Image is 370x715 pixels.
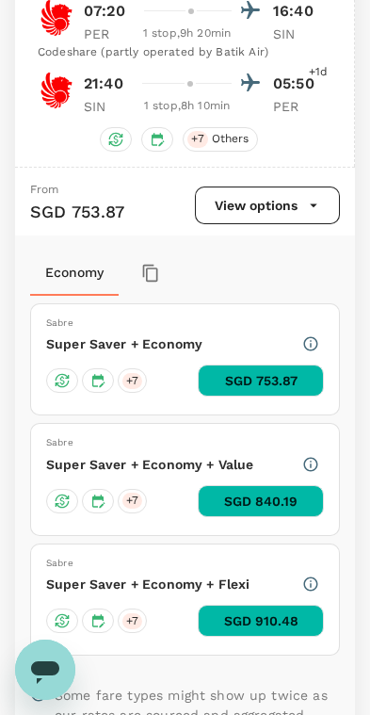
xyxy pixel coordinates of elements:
span: Others [204,131,257,147]
span: Sabre [46,435,73,451]
button: Economy [30,251,119,296]
button: SGD 840.19 [198,485,324,517]
p: Super Saver + Economy + Flexi [46,575,249,593]
button: View options [195,187,340,224]
iframe: Button to launch messaging window [15,640,75,700]
div: +7 [118,489,147,513]
div: Codeshare (partly operated by Batik Air) [38,43,320,62]
span: + 7 [122,493,142,509]
p: SIN [84,97,131,116]
p: 21:40 [84,73,123,95]
div: 1 stop , 8h 10min [142,97,232,116]
span: Sabre [46,316,73,332]
p: Super Saver + Economy + Value [46,455,253,474]
img: OD [38,72,75,109]
button: SGD 753.87 [198,365,324,397]
span: + 7 [122,373,142,389]
p: PER [273,97,320,116]
div: +7 [118,609,147,633]
p: PER [84,24,131,43]
p: Super Saver + Economy [46,334,202,353]
span: +1d [309,63,328,82]
div: +7Others [183,127,257,152]
span: + 7 [122,613,142,629]
span: From [30,183,59,196]
p: SGD 753.87 [30,200,125,224]
span: + 7 [187,131,207,147]
div: 1 stop , 9h 20min [142,24,232,43]
button: SGD 910.48 [198,605,324,637]
p: 05:50 [273,73,320,95]
div: +7 [118,368,147,393]
span: Sabre [46,556,73,572]
p: SIN [273,24,320,43]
